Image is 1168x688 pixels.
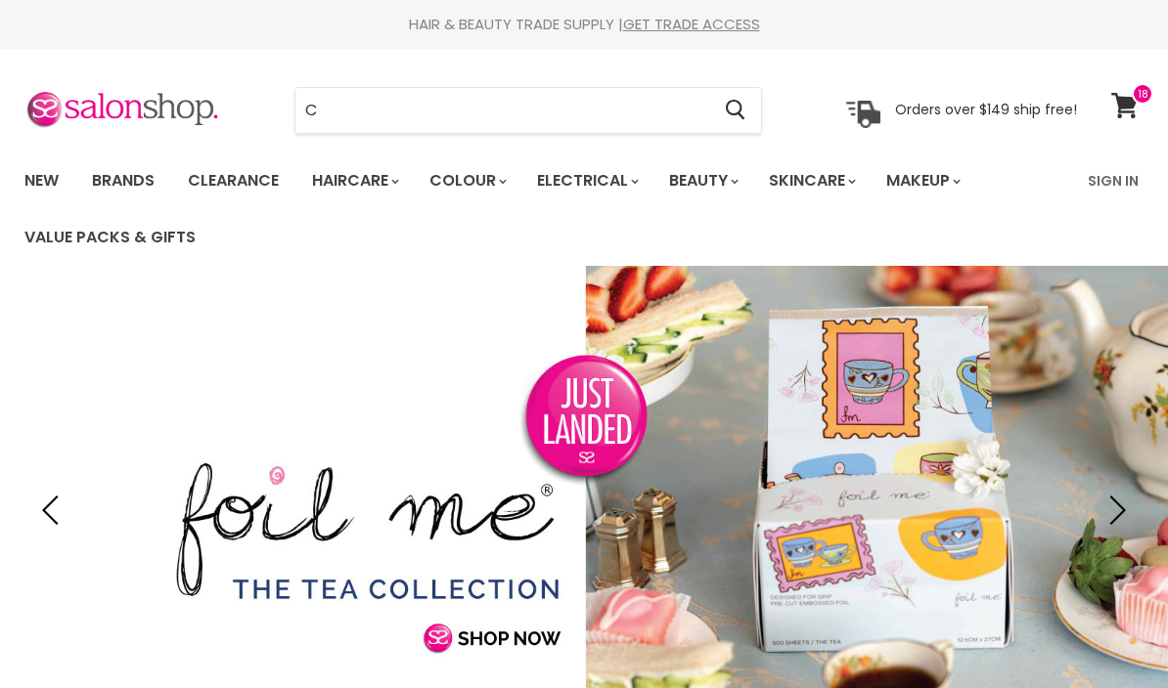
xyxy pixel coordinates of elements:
[77,160,169,201] a: Brands
[709,88,761,133] button: Search
[295,88,709,133] input: Search
[623,14,760,34] a: GET TRADE ACCESS
[654,160,750,201] a: Beauty
[294,87,762,134] form: Product
[10,152,1076,266] ul: Main menu
[415,160,518,201] a: Colour
[522,160,651,201] a: Electrical
[173,160,293,201] a: Clearance
[10,160,73,201] a: New
[754,160,868,201] a: Skincare
[872,160,972,201] a: Makeup
[34,491,73,530] button: Previous
[1076,160,1150,201] a: Sign In
[10,217,210,258] a: Value Packs & Gifts
[297,160,411,201] a: Haircare
[1095,491,1134,530] button: Next
[895,101,1077,118] p: Orders over $149 ship free!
